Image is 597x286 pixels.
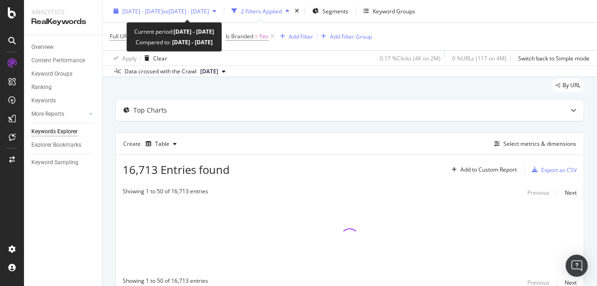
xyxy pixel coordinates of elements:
[31,56,96,66] a: Content Performance
[309,4,352,18] button: Segments
[31,158,96,167] a: Keyword Sampling
[293,6,301,16] div: times
[31,158,78,167] div: Keyword Sampling
[276,31,313,42] button: Add Filter
[31,17,95,27] div: RealKeywords
[31,7,95,17] div: Analytics
[110,4,220,18] button: [DATE] - [DATE]vs[DATE] - [DATE]
[200,67,218,76] span: 2025 Sep. 1st
[565,187,577,198] button: Next
[255,32,258,40] span: =
[330,32,372,40] div: Add Filter Group
[541,166,577,174] div: Export as CSV
[31,69,96,79] a: Keyword Groups
[171,38,213,46] b: [DATE] - [DATE]
[503,140,576,148] div: Select metrics & dimensions
[528,162,577,177] button: Export as CSV
[380,54,441,62] div: 0.17 % Clicks ( 4K on 2M )
[373,7,415,15] div: Keyword Groups
[142,137,180,151] button: Table
[228,4,293,18] button: 2 Filters Applied
[241,7,282,15] div: 2 Filters Applied
[226,32,253,40] span: Is Branded
[566,255,588,277] div: Open Intercom Messenger
[317,31,372,42] button: Add Filter Group
[31,69,72,79] div: Keyword Groups
[514,51,590,66] button: Switch back to Simple mode
[527,189,549,197] div: Previous
[125,67,197,76] div: Data crossed with the Crawl
[322,7,348,15] span: Segments
[173,28,214,36] b: [DATE] - [DATE]
[123,137,180,151] div: Create
[31,96,56,106] div: Keywords
[31,140,81,150] div: Explorer Bookmarks
[289,32,313,40] div: Add Filter
[31,109,64,119] div: More Reports
[163,7,209,15] span: vs [DATE] - [DATE]
[110,51,137,66] button: Apply
[123,162,230,177] span: 16,713 Entries found
[155,141,169,147] div: Table
[552,79,584,92] div: legacy label
[122,7,163,15] span: [DATE] - [DATE]
[460,167,517,173] div: Add to Custom Report
[452,54,507,62] div: 0 % URLs ( 117 on 4M )
[134,26,214,37] div: Current period:
[562,83,580,88] span: By URL
[31,56,85,66] div: Content Performance
[448,162,517,177] button: Add to Custom Report
[31,83,96,92] a: Ranking
[133,106,167,115] div: Top Charts
[518,54,590,62] div: Switch back to Simple mode
[122,54,137,62] div: Apply
[31,42,96,52] a: Overview
[360,4,419,18] button: Keyword Groups
[490,138,576,149] button: Select metrics & dimensions
[31,127,96,137] a: Keywords Explorer
[110,32,130,40] span: Full URL
[527,187,549,198] button: Previous
[141,51,167,66] button: Clear
[197,66,229,77] button: [DATE]
[31,140,96,150] a: Explorer Bookmarks
[136,37,213,48] div: Compared to:
[31,42,54,52] div: Overview
[259,30,269,43] span: Yes
[153,54,167,62] div: Clear
[123,187,208,198] div: Showing 1 to 50 of 16,713 entries
[31,109,86,119] a: More Reports
[565,189,577,197] div: Next
[31,127,78,137] div: Keywords Explorer
[31,83,52,92] div: Ranking
[31,96,96,106] a: Keywords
